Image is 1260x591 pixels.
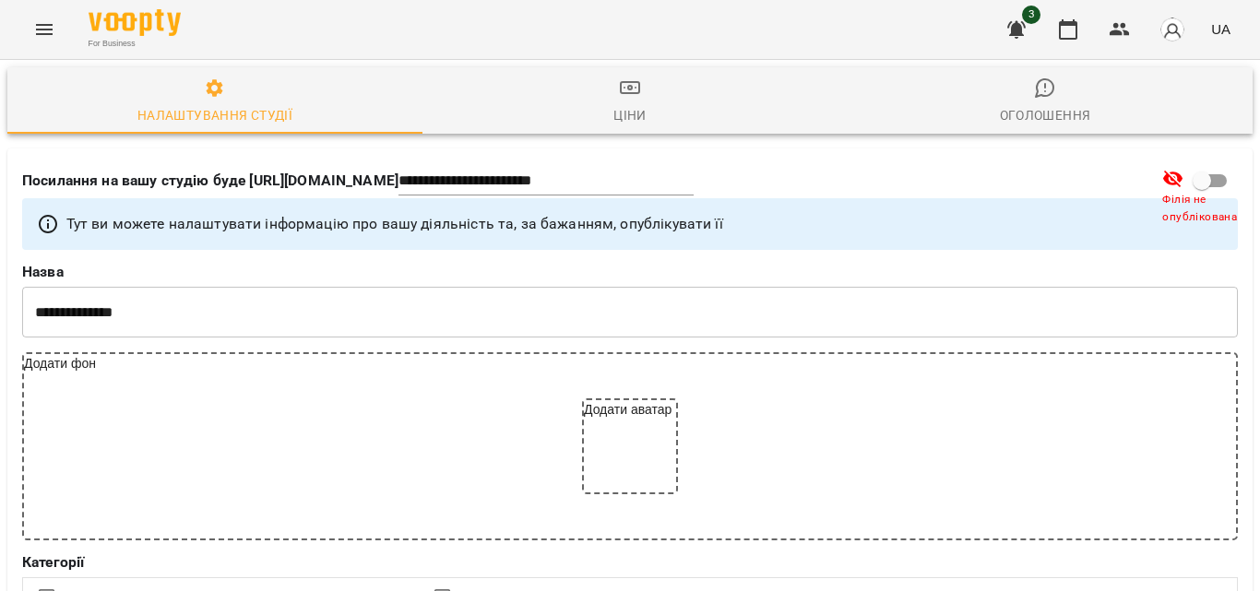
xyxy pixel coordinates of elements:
label: Назва [22,265,1238,279]
div: Додати аватар [584,400,676,492]
img: Voopty Logo [89,9,181,36]
p: Тут ви можете налаштувати інформацію про вашу діяльність та, за бажанням, опублікувати її [66,213,723,235]
img: avatar_s.png [1159,17,1185,42]
span: 3 [1022,6,1040,24]
label: Категорії [22,555,1238,570]
p: Посилання на вашу студію буде [URL][DOMAIN_NAME] [22,170,398,192]
span: For Business [89,38,181,50]
div: Ціни [613,104,647,126]
span: UA [1211,19,1230,39]
div: Оголошення [1000,104,1091,126]
button: UA [1204,12,1238,46]
div: Налаштування студії [137,104,292,126]
span: Філія не опублікована [1162,191,1254,227]
button: Menu [22,7,66,52]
